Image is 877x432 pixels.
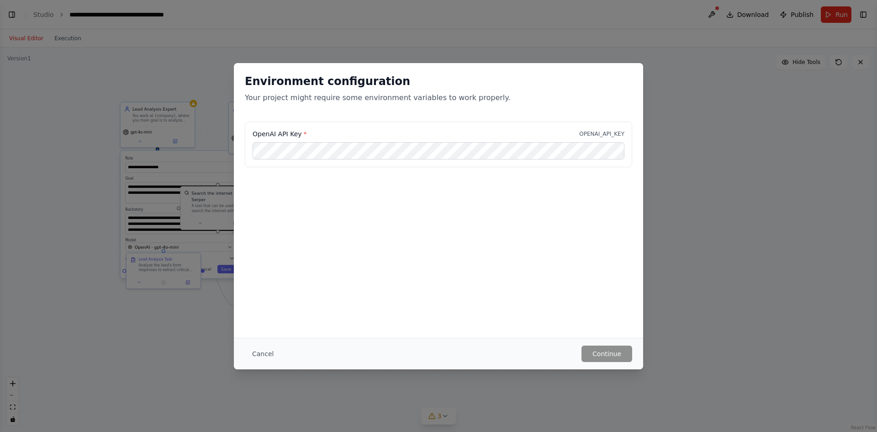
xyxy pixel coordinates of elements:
[245,92,632,103] p: Your project might require some environment variables to work properly.
[579,130,624,138] p: OPENAI_API_KEY
[581,346,632,362] button: Continue
[245,346,281,362] button: Cancel
[253,129,307,139] label: OpenAI API Key
[245,74,632,89] h2: Environment configuration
